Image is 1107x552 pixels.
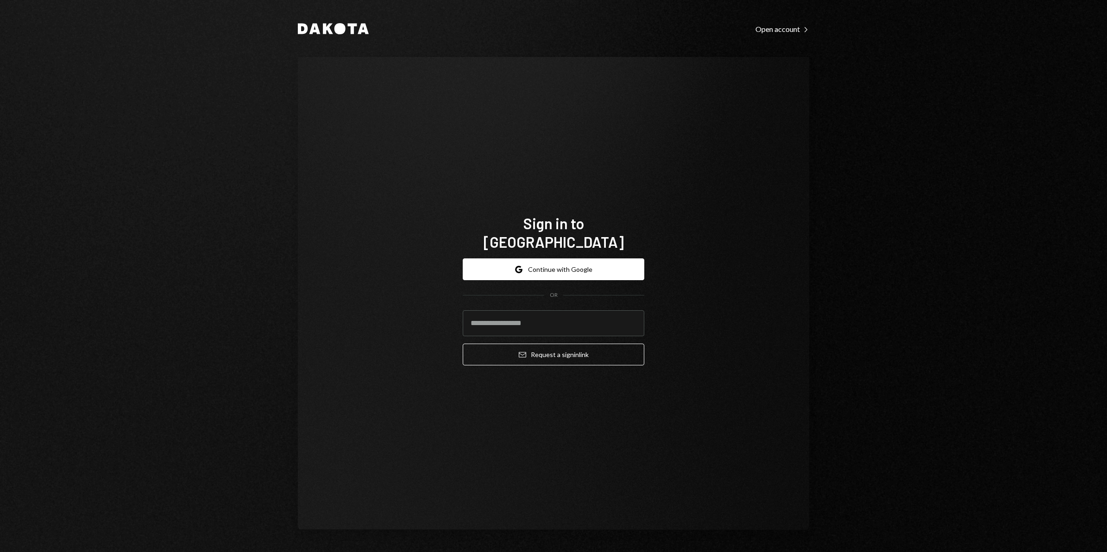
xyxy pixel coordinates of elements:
button: Continue with Google [463,258,644,280]
div: OR [550,291,558,299]
a: Open account [755,24,809,34]
button: Request a signinlink [463,344,644,365]
h1: Sign in to [GEOGRAPHIC_DATA] [463,214,644,251]
div: Open account [755,25,809,34]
